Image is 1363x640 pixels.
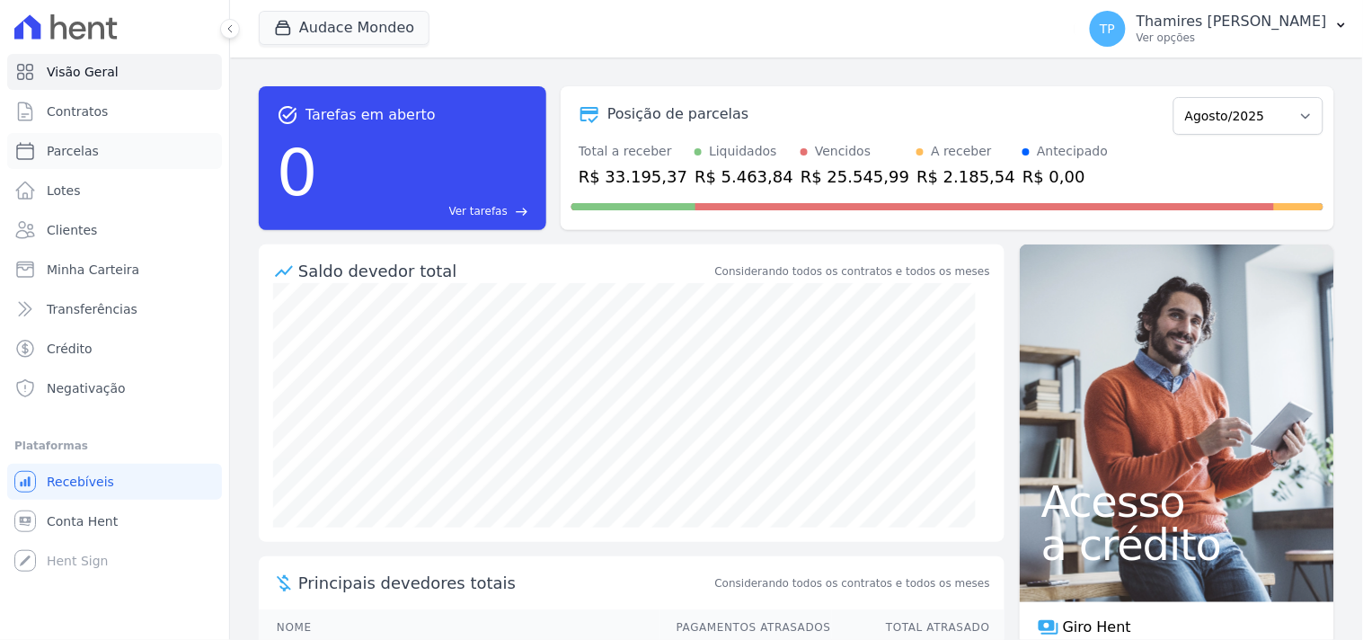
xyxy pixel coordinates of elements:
span: TP [1100,22,1115,35]
div: Total a receber [579,142,687,161]
a: Lotes [7,173,222,209]
span: Giro Hent [1063,617,1131,638]
span: Principais devedores totais [298,571,712,595]
div: R$ 33.195,37 [579,164,687,189]
span: task_alt [277,104,298,126]
span: Crédito [47,340,93,358]
div: Plataformas [14,435,215,457]
span: Contratos [47,102,108,120]
span: Considerando todos os contratos e todos os meses [715,575,990,591]
span: Recebíveis [47,473,114,491]
div: 0 [277,126,318,219]
button: Audace Mondeo [259,11,429,45]
span: Clientes [47,221,97,239]
a: Minha Carteira [7,252,222,288]
div: R$ 5.463,84 [695,164,793,189]
a: Visão Geral [7,54,222,90]
div: Considerando todos os contratos e todos os meses [715,263,990,280]
span: Conta Hent [47,512,118,530]
a: Clientes [7,212,222,248]
div: Vencidos [815,142,871,161]
a: Recebíveis [7,464,222,500]
span: Lotes [47,182,81,200]
span: Minha Carteira [47,261,139,279]
span: Tarefas em aberto [305,104,436,126]
p: Thamires [PERSON_NAME] [1137,13,1327,31]
span: a crédito [1041,523,1313,566]
a: Crédito [7,331,222,367]
button: TP Thamires [PERSON_NAME] Ver opções [1075,4,1363,54]
span: Ver tarefas [449,203,508,219]
div: Posição de parcelas [607,103,749,125]
a: Negativação [7,370,222,406]
a: Parcelas [7,133,222,169]
div: A receber [931,142,992,161]
span: Visão Geral [47,63,119,81]
a: Ver tarefas east [325,203,528,219]
div: R$ 2.185,54 [916,164,1015,189]
span: Negativação [47,379,126,397]
div: R$ 25.545,99 [801,164,909,189]
a: Contratos [7,93,222,129]
a: Transferências [7,291,222,327]
a: Conta Hent [7,503,222,539]
div: Saldo devedor total [298,259,712,283]
div: Antecipado [1037,142,1108,161]
div: Liquidados [709,142,777,161]
span: east [515,205,528,218]
div: R$ 0,00 [1022,164,1108,189]
p: Ver opções [1137,31,1327,45]
span: Transferências [47,300,137,318]
span: Acesso [1041,480,1313,523]
span: Parcelas [47,142,99,160]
